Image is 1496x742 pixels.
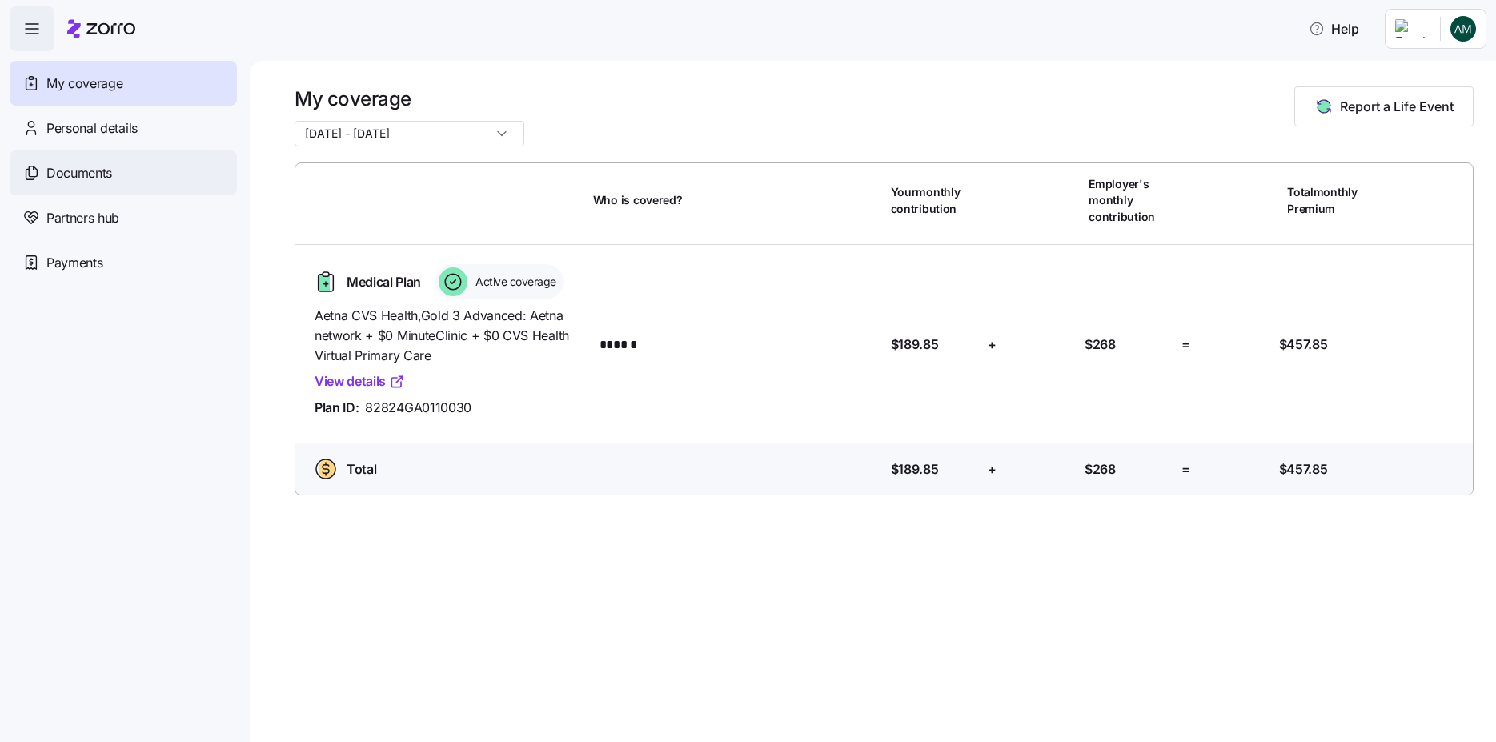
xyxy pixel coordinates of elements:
[10,195,237,240] a: Partners hub
[1279,335,1328,355] span: $457.85
[10,106,237,150] a: Personal details
[1181,335,1190,355] span: =
[295,86,524,111] h1: My coverage
[891,184,977,217] span: Your monthly contribution
[1181,459,1190,479] span: =
[891,459,939,479] span: $189.85
[1309,19,1359,38] span: Help
[10,150,237,195] a: Documents
[988,335,997,355] span: +
[10,61,237,106] a: My coverage
[1085,459,1116,479] span: $268
[315,398,359,418] span: Plan ID:
[46,74,122,94] span: My coverage
[365,398,471,418] span: 82824GA0110030
[46,253,102,273] span: Payments
[891,335,939,355] span: $189.85
[1296,13,1372,45] button: Help
[593,192,683,208] span: Who is covered?
[1294,86,1474,126] button: Report a Life Event
[46,208,119,228] span: Partners hub
[988,459,997,479] span: +
[10,240,237,285] a: Payments
[347,272,421,292] span: Medical Plan
[315,306,580,365] span: Aetna CVS Health , Gold 3 Advanced: Aetna network + $0 MinuteClinic + $0 CVS Health Virtual Prima...
[1287,184,1374,217] span: Total monthly Premium
[1450,16,1476,42] img: 1624847d2ec6c00a1e88fcb7153b4b4c
[46,163,112,183] span: Documents
[347,459,376,479] span: Total
[1089,176,1175,225] span: Employer's monthly contribution
[1279,459,1328,479] span: $457.85
[1340,97,1454,116] span: Report a Life Event
[46,118,138,138] span: Personal details
[315,371,405,391] a: View details
[1085,335,1116,355] span: $268
[471,274,556,290] span: Active coverage
[1395,19,1427,38] img: Employer logo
